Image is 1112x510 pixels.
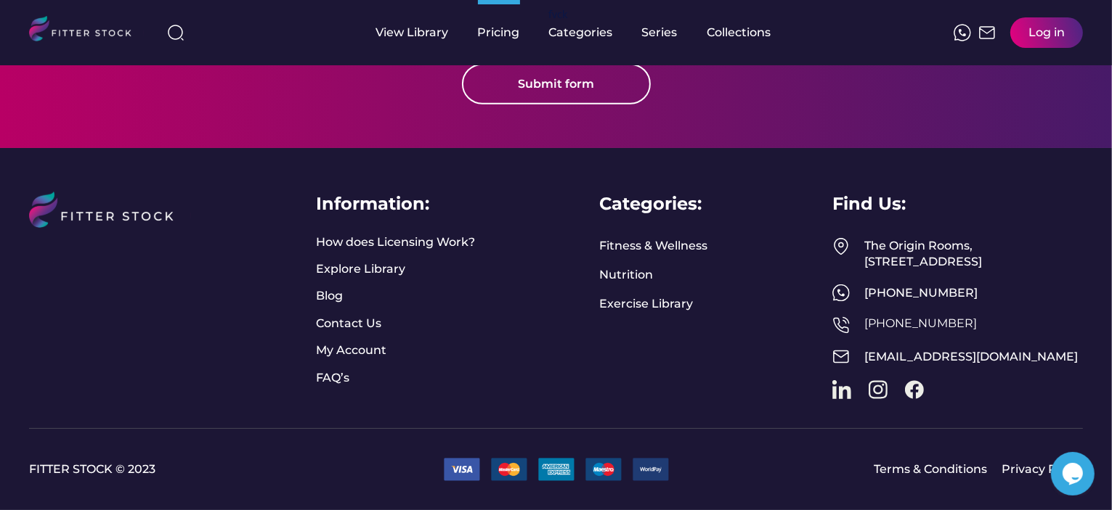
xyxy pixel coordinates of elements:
[832,284,850,302] img: meteor-icons_whatsapp%20%281%29.svg
[978,24,996,41] img: Frame%2051.svg
[538,458,575,480] img: 22.png
[599,192,702,216] div: Categories:
[585,458,622,480] img: 3.png
[549,25,613,41] div: Categories
[444,458,480,480] img: 1.png
[316,370,352,386] a: FAQ’s
[954,24,971,41] img: meteor-icons_whatsapp%20%281%29.svg
[316,234,475,250] a: How does Licensing Work?
[29,16,144,46] img: LOGO.svg
[874,461,987,477] a: Terms & Conditions
[316,192,429,216] div: Information:
[29,461,433,477] a: FITTER STOCK © 2023
[832,192,906,216] div: Find Us:
[707,25,771,41] div: Collections
[316,342,386,358] a: My Account
[1051,452,1097,495] iframe: chat widget
[633,458,669,480] img: 9.png
[832,316,850,334] img: Frame%2050.svg
[29,192,191,263] img: LOGO%20%281%29.svg
[864,238,1083,271] div: The Origin Rooms, [STREET_ADDRESS]
[599,267,653,283] a: Nutrition
[491,458,527,480] img: 2.png
[599,296,693,312] a: Exercise Library
[316,288,352,304] a: Blog
[864,285,1083,301] div: [PHONE_NUMBER]
[1028,25,1065,41] div: Log in
[864,316,977,330] a: [PHONE_NUMBER]
[832,348,850,366] img: Frame%2051.svg
[549,7,568,22] div: fvck
[167,24,184,41] img: search-normal%203.svg
[642,25,678,41] div: Series
[832,238,850,255] img: Frame%2049.svg
[376,25,449,41] div: View Library
[1002,461,1083,477] a: Privacy Policy
[478,25,520,41] div: Pricing
[599,238,707,254] a: Fitness & Wellness
[462,64,651,104] button: Submit form
[316,316,381,332] a: Contact Us
[316,261,405,277] a: Explore Library
[864,350,1078,363] a: [EMAIL_ADDRESS][DOMAIN_NAME]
